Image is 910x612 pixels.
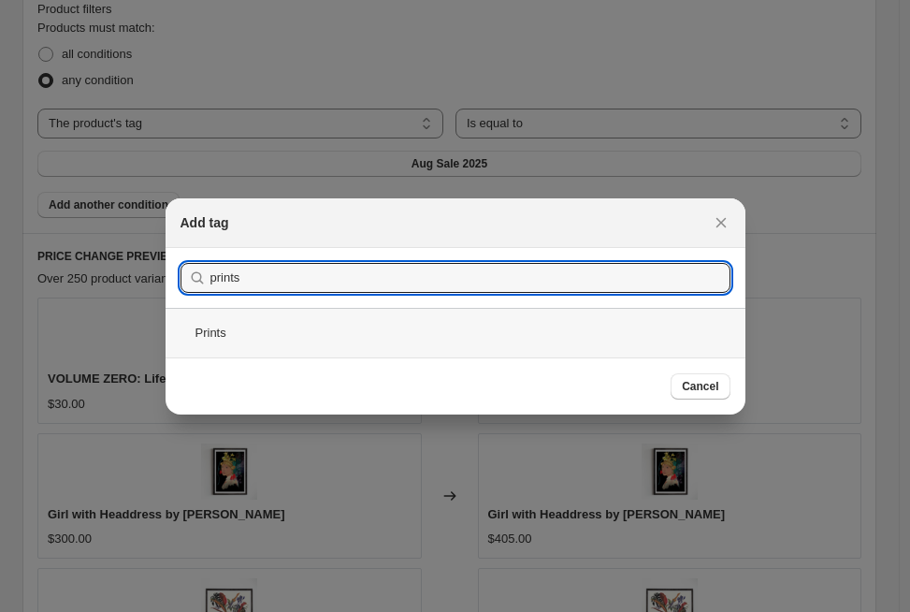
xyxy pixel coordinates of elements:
h2: Add tag [181,213,229,232]
button: Cancel [671,373,729,400]
button: Close [708,210,734,236]
input: Search tags [210,263,730,293]
div: Prints [166,308,745,357]
span: Cancel [682,379,718,394]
